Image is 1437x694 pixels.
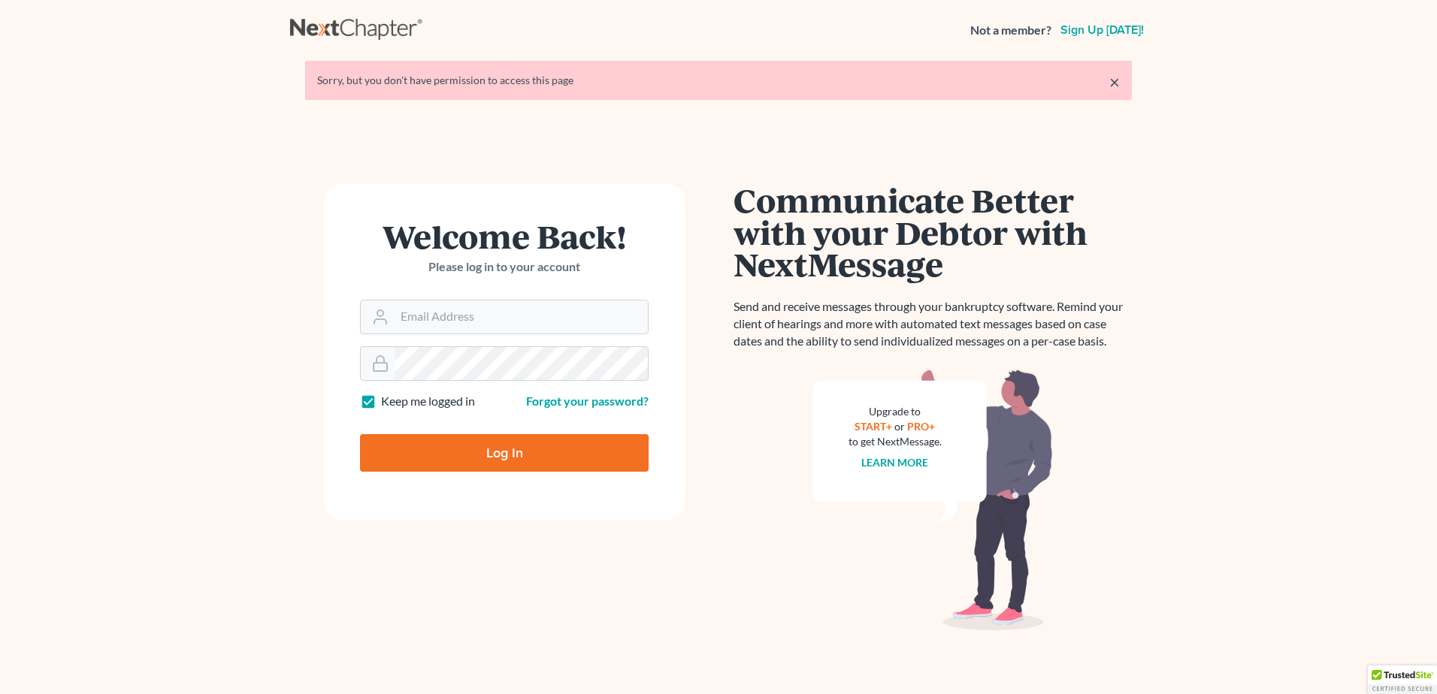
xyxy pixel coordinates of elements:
[1057,24,1147,36] a: Sign up [DATE]!
[849,404,942,419] div: Upgrade to
[855,420,893,433] a: START+
[395,300,648,333] input: Email Address
[734,184,1132,280] h1: Communicate Better with your Debtor with NextMessage
[849,434,942,449] div: to get NextMessage.
[360,258,649,276] p: Please log in to your account
[895,420,906,433] span: or
[908,420,936,433] a: PRO+
[970,22,1051,39] strong: Not a member?
[812,368,1053,631] img: nextmessage_bg-59042aed3d76b12b5cd301f8e5b87938c9018125f34e5fa2b7a6b67550977c72.svg
[526,394,649,408] a: Forgot your password?
[360,220,649,252] h1: Welcome Back!
[381,393,475,410] label: Keep me logged in
[317,73,1120,88] div: Sorry, but you don't have permission to access this page
[360,434,649,472] input: Log In
[1109,73,1120,91] a: ×
[734,298,1132,350] p: Send and receive messages through your bankruptcy software. Remind your client of hearings and mo...
[1368,665,1437,694] div: TrustedSite Certified
[862,456,929,469] a: Learn more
